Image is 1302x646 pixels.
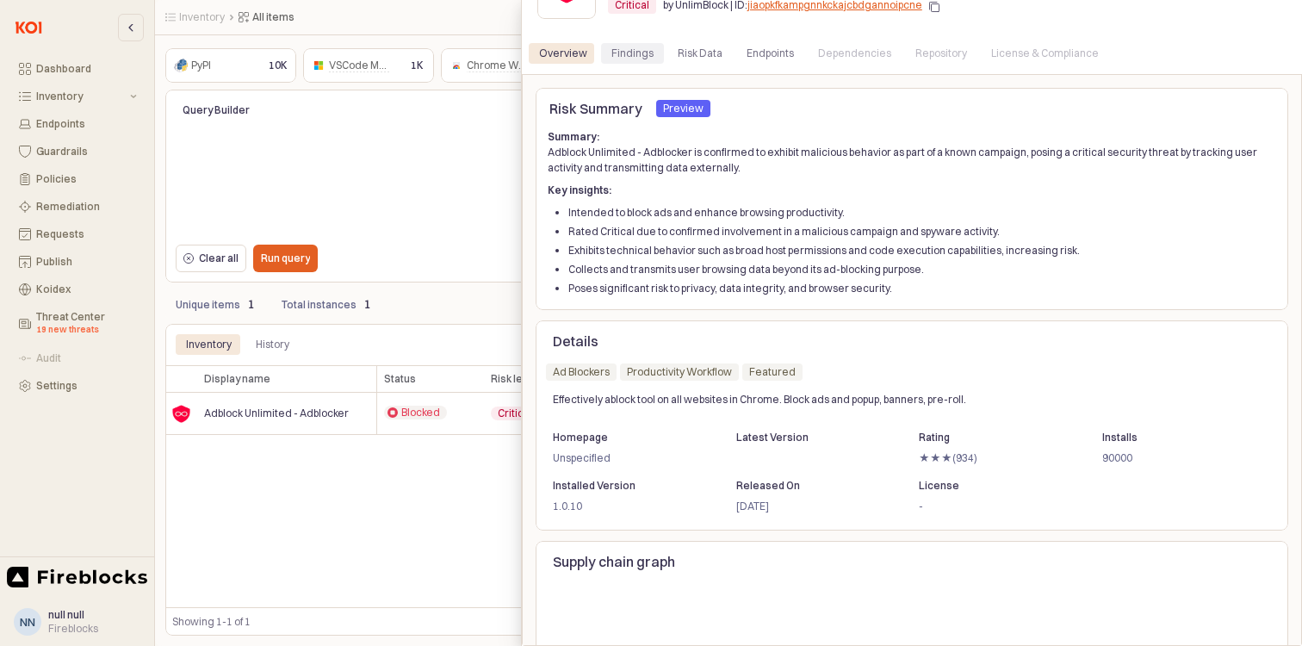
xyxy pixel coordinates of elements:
[549,98,642,119] p: Risk Summary
[1101,450,1252,466] p: 90000
[611,43,654,64] div: Findings
[919,499,1069,514] p: -
[747,43,794,64] div: Endpoints
[818,43,891,64] div: Dependencies
[1101,430,1252,445] p: Installs
[553,392,1210,407] p: Effectively ablock tool on all websites in Chrome. Block ads and popup, banners, pre-roll.
[568,243,1276,258] li: Exhibits technical behavior such as broad host permissions and code execution capabilities, incre...
[663,100,704,117] div: Preview
[568,281,1276,296] li: Poses significant risk to privacy, data integrity, and browser security.
[553,551,1271,572] p: Supply chain graph
[553,331,1271,351] p: Details
[553,430,704,445] p: Homepage
[568,262,1276,277] li: Collects and transmits user browsing data beyond its ad-blocking purpose.
[919,450,1069,466] p: ★★★(934)
[548,130,599,143] strong: Summary:
[529,43,598,64] div: Overview
[749,363,796,381] div: Featured
[553,363,610,381] div: Ad Blockers
[548,129,1276,176] p: Adblock Unlimited - Adblocker is confirmed to exhibit malicious behavior as part of a known campa...
[548,183,611,196] strong: Key insights:
[919,430,1069,445] p: Rating
[905,43,977,64] div: Repository
[601,43,664,64] div: Findings
[627,363,732,381] div: Productivity Workflow
[539,43,587,64] div: Overview
[678,43,722,64] div: Risk Data
[553,499,704,514] p: 1.0.10
[736,43,804,64] div: Endpoints
[735,430,886,445] p: Latest Version
[667,43,733,64] div: Risk Data
[981,43,1109,64] div: License & Compliance
[991,43,1099,64] div: License & Compliance
[919,478,1069,494] p: License
[568,205,1276,221] li: Intended to block ads and enhance browsing productivity.
[568,224,1276,239] li: Rated Critical due to confirmed involvement in a malicious campaign and spyware activity.
[915,43,967,64] div: Repository
[553,450,704,466] p: Unspecified
[735,478,886,494] p: Released On
[553,478,704,494] p: Installed Version
[735,499,886,514] p: [DATE]
[808,43,902,64] div: Dependencies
